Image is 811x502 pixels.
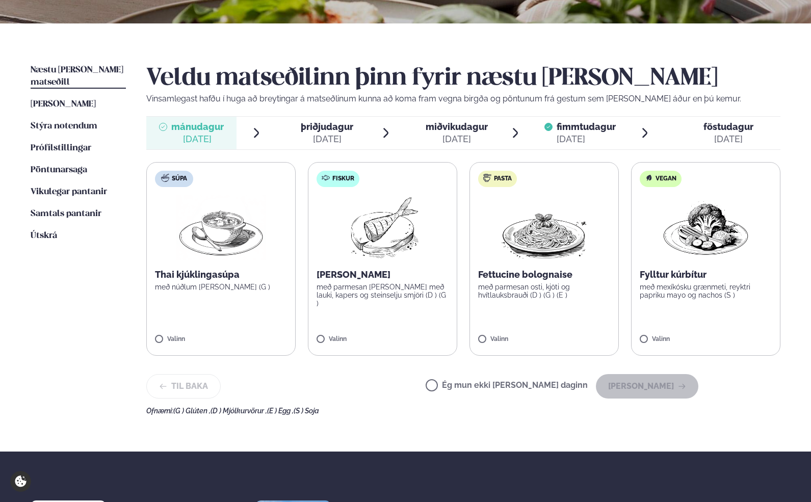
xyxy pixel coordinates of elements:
[426,121,488,132] span: miðvikudagur
[31,122,97,130] span: Stýra notendum
[317,269,449,281] p: [PERSON_NAME]
[171,121,224,132] span: mánudagur
[703,121,753,132] span: föstudagur
[661,195,751,260] img: Vegan.png
[31,166,87,174] span: Pöntunarsaga
[478,283,610,299] p: með parmesan osti, kjöti og hvítlauksbrauði (D ) (G ) (E )
[640,269,772,281] p: Fylltur kúrbítur
[294,407,319,415] span: (S ) Soja
[557,133,616,145] div: [DATE]
[146,93,780,105] p: Vinsamlegast hafðu í huga að breytingar á matseðlinum kunna að koma fram vegna birgða og pöntunum...
[31,208,101,220] a: Samtals pantanir
[640,283,772,299] p: með mexíkósku grænmeti, reyktri papriku mayo og nachos (S )
[176,195,266,260] img: Soup.png
[31,142,91,154] a: Prófílstillingar
[557,121,616,132] span: fimmtudagur
[146,374,221,399] button: Til baka
[656,175,676,183] span: Vegan
[31,230,57,242] a: Útskrá
[301,133,353,145] div: [DATE]
[596,374,698,399] button: [PERSON_NAME]
[31,64,126,89] a: Næstu [PERSON_NAME] matseðill
[31,120,97,133] a: Stýra notendum
[317,283,449,307] p: með parmesan [PERSON_NAME] með lauki, kapers og steinselju smjöri (D ) (G )
[31,144,91,152] span: Prófílstillingar
[31,66,123,87] span: Næstu [PERSON_NAME] matseðill
[703,133,753,145] div: [DATE]
[31,100,96,109] span: [PERSON_NAME]
[301,121,353,132] span: þriðjudagur
[494,175,512,183] span: Pasta
[146,64,780,93] h2: Veldu matseðilinn þinn fyrir næstu [PERSON_NAME]
[146,407,780,415] div: Ofnæmi:
[483,174,491,182] img: pasta.svg
[426,133,488,145] div: [DATE]
[322,174,330,182] img: fish.svg
[337,195,428,260] img: Fish.png
[31,164,87,176] a: Pöntunarsaga
[31,188,107,196] span: Vikulegar pantanir
[172,175,187,183] span: Súpa
[155,269,287,281] p: Thai kjúklingasúpa
[31,186,107,198] a: Vikulegar pantanir
[31,98,96,111] a: [PERSON_NAME]
[173,407,211,415] span: (G ) Glúten ,
[10,471,31,492] a: Cookie settings
[500,195,589,260] img: Spagetti.png
[211,407,267,415] span: (D ) Mjólkurvörur ,
[171,133,224,145] div: [DATE]
[31,231,57,240] span: Útskrá
[645,174,653,182] img: Vegan.svg
[31,209,101,218] span: Samtals pantanir
[161,174,169,182] img: soup.svg
[267,407,294,415] span: (E ) Egg ,
[155,283,287,291] p: með núðlum [PERSON_NAME] (G )
[478,269,610,281] p: Fettucine bolognaise
[332,175,354,183] span: Fiskur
